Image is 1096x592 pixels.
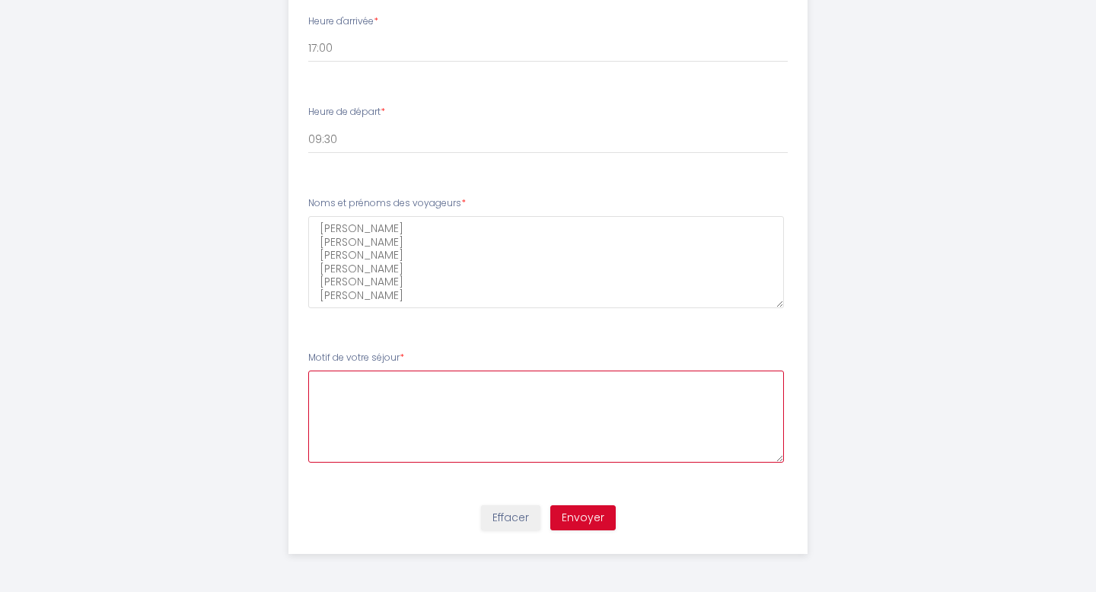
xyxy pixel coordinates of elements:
button: Effacer [481,505,540,531]
label: Heure d'arrivée [308,14,378,29]
label: Motif de votre séjour [308,351,404,365]
label: Heure de départ [308,105,385,119]
label: Noms et prénoms des voyageurs [308,196,466,211]
button: Envoyer [550,505,616,531]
